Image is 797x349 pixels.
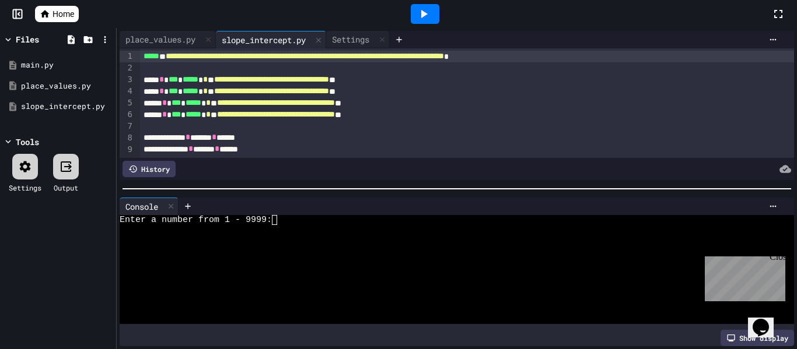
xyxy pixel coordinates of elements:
span: Enter a number from 1 - 9999: [120,215,272,225]
div: main.py [21,59,112,71]
div: slope_intercept.py [21,101,112,112]
div: Console [120,198,179,215]
iframe: chat widget [748,302,785,337]
div: 8 [120,132,134,144]
div: 9 [120,144,134,156]
div: Settings [9,182,41,193]
div: 1 [120,51,134,62]
div: 3 [120,74,134,86]
div: Show display [721,330,794,346]
div: slope_intercept.py [216,34,312,46]
div: History [123,161,176,177]
div: Settings [326,33,375,45]
div: Tools [16,136,39,148]
div: 6 [120,109,134,121]
a: Home [35,6,79,22]
span: Home [53,8,74,20]
div: 7 [120,121,134,132]
div: 5 [120,97,134,109]
div: 10 [120,156,134,167]
iframe: chat widget [700,252,785,301]
div: 2 [120,62,134,74]
div: 4 [120,86,134,97]
div: place_values.py [120,33,201,45]
div: Settings [326,31,390,48]
div: Chat with us now!Close [5,5,81,74]
div: place_values.py [120,31,216,48]
div: place_values.py [21,80,112,92]
div: Console [120,200,164,213]
div: slope_intercept.py [216,31,326,48]
div: Output [54,182,78,193]
div: Files [16,33,39,45]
